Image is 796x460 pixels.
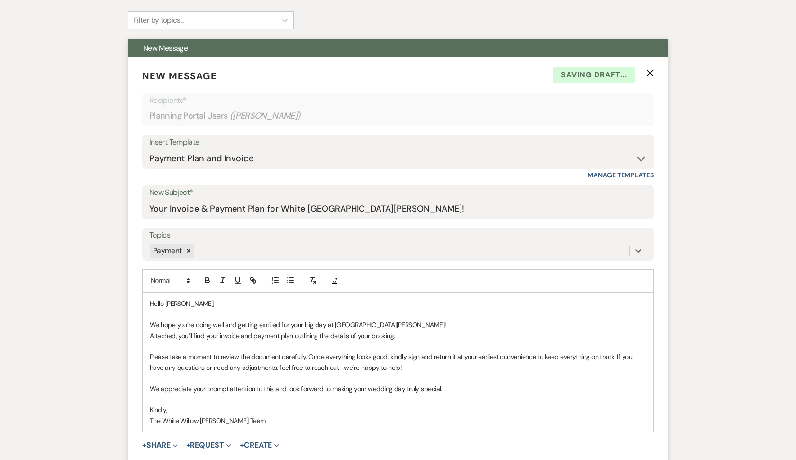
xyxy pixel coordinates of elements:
[149,94,647,107] p: Recipients*
[142,70,217,82] span: New Message
[150,415,646,426] p: The White Willow [PERSON_NAME] Team
[142,442,178,449] button: Share
[230,110,301,122] span: ( [PERSON_NAME] )
[150,405,646,415] p: Kindly,
[240,442,279,449] button: Create
[150,320,646,330] p: We hope you’re doing well and getting excited for your big day at [GEOGRAPHIC_DATA][PERSON_NAME]!
[143,43,188,53] span: New Message
[133,15,184,26] div: Filter by topics...
[150,244,183,258] div: Payment
[149,229,647,242] label: Topics
[588,171,654,179] a: Manage Templates
[186,442,231,449] button: Request
[150,384,646,394] p: We appreciate your prompt attention to this and look forward to making your wedding day truly spe...
[553,67,635,83] span: Saving draft...
[149,136,647,149] div: Insert Template
[150,298,646,309] p: Hello [PERSON_NAME],
[142,442,146,449] span: +
[149,107,647,125] div: Planning Portal Users
[150,331,646,341] p: Attached, you’ll find your invoice and payment plan outlining the details of your booking.
[240,442,244,449] span: +
[186,442,190,449] span: +
[149,186,647,200] label: New Subject*
[150,351,646,373] p: Please take a moment to review the document carefully. Once everything looks good, kindly sign an...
